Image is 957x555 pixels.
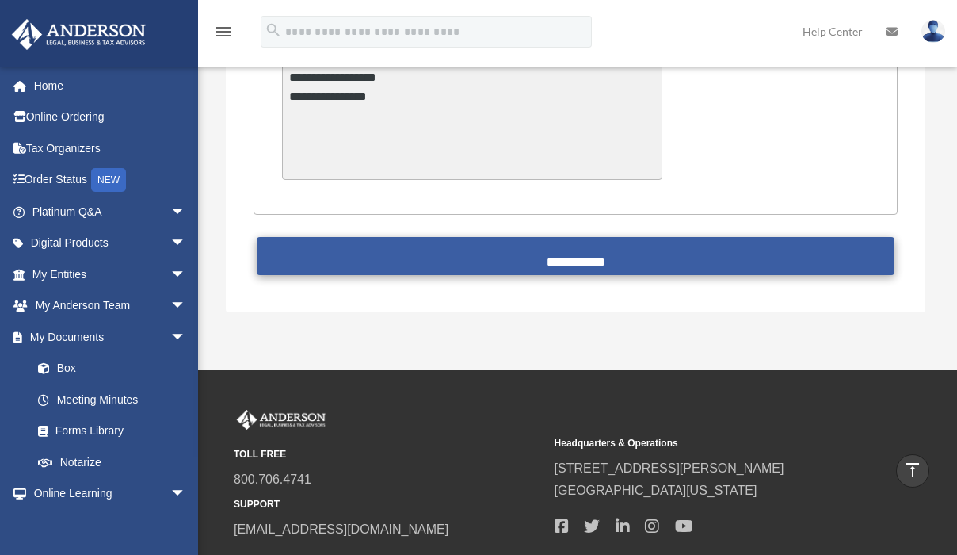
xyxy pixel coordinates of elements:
small: SUPPORT [234,496,543,513]
i: menu [214,22,233,41]
a: Online Learningarrow_drop_down [11,478,210,510]
i: search [265,21,282,39]
a: Forms Library [22,415,210,447]
a: Tax Organizers [11,132,210,164]
span: arrow_drop_down [170,478,202,511]
a: Home [11,70,210,101]
i: vertical_align_top [903,461,922,480]
a: Digital Productsarrow_drop_down [11,228,210,259]
a: 800.706.4741 [234,473,311,486]
span: arrow_drop_down [170,258,202,291]
a: My Documentsarrow_drop_down [11,321,210,353]
span: arrow_drop_down [170,290,202,323]
small: TOLL FREE [234,446,543,463]
a: Box [22,353,210,385]
span: arrow_drop_down [170,196,202,228]
a: Order StatusNEW [11,164,210,197]
img: Anderson Advisors Platinum Portal [234,410,329,431]
span: arrow_drop_down [170,321,202,354]
a: Notarize [22,446,210,478]
img: Anderson Advisors Platinum Portal [7,19,151,50]
a: [GEOGRAPHIC_DATA][US_STATE] [555,484,757,497]
a: My Entitiesarrow_drop_down [11,258,210,290]
a: Platinum Q&Aarrow_drop_down [11,196,210,228]
a: [STREET_ADDRESS][PERSON_NAME] [555,461,784,475]
small: Headquarters & Operations [555,435,864,452]
span: arrow_drop_down [170,228,202,260]
img: User Pic [921,20,945,43]
a: Online Ordering [11,101,210,133]
a: vertical_align_top [896,454,929,488]
div: NEW [91,168,126,192]
a: menu [214,28,233,41]
a: Meeting Minutes [22,384,202,415]
a: [EMAIL_ADDRESS][DOMAIN_NAME] [234,522,448,536]
a: My Anderson Teamarrow_drop_down [11,290,210,322]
